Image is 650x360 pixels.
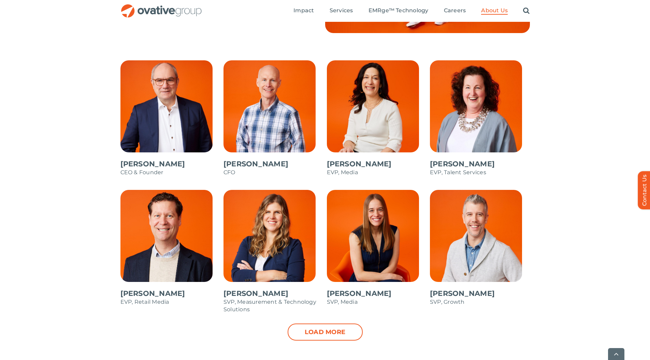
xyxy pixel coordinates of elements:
a: Search [523,7,530,15]
a: Load more [288,324,363,341]
a: Services [330,7,353,15]
span: Services [330,7,353,14]
a: EMRge™ Technology [369,7,429,15]
span: EMRge™ Technology [369,7,429,14]
span: About Us [481,7,508,14]
a: About Us [481,7,508,15]
a: OG_Full_horizontal_RGB [120,3,202,10]
a: Impact [293,7,314,15]
span: Impact [293,7,314,14]
span: Careers [444,7,466,14]
a: Careers [444,7,466,15]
